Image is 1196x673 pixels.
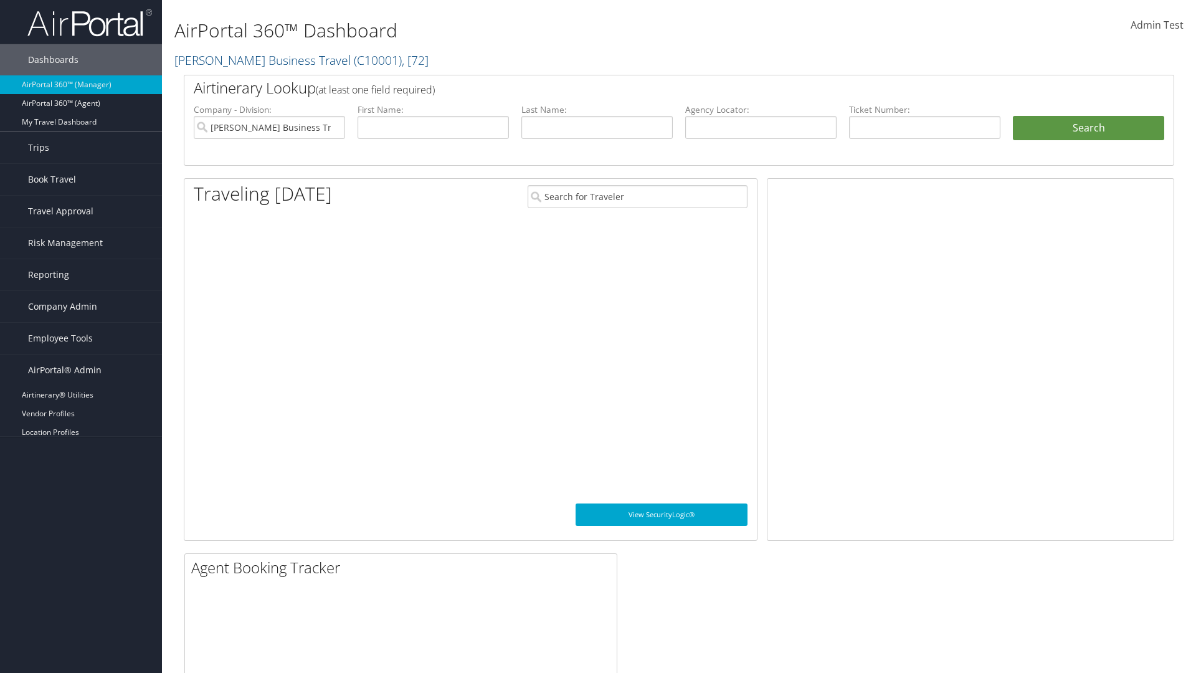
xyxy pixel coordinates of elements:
label: Agency Locator: [685,103,837,116]
span: Company Admin [28,291,97,322]
a: [PERSON_NAME] Business Travel [174,52,429,69]
span: Trips [28,132,49,163]
span: , [ 72 ] [402,52,429,69]
input: Search for Traveler [528,185,747,208]
span: AirPortal® Admin [28,355,102,386]
span: Employee Tools [28,323,93,354]
h1: AirPortal 360™ Dashboard [174,17,847,44]
a: View SecurityLogic® [576,504,747,526]
label: Last Name: [521,103,673,116]
span: Book Travel [28,164,76,195]
h2: Airtinerary Lookup [194,77,1082,98]
span: Reporting [28,259,69,290]
a: Admin Test [1131,6,1184,45]
label: First Name: [358,103,509,116]
label: Ticket Number: [849,103,1000,116]
h1: Traveling [DATE] [194,181,332,207]
span: Admin Test [1131,18,1184,32]
label: Company - Division: [194,103,345,116]
span: Risk Management [28,227,103,259]
span: Travel Approval [28,196,93,227]
span: ( C10001 ) [354,52,402,69]
span: Dashboards [28,44,78,75]
span: (at least one field required) [316,83,435,97]
img: airportal-logo.png [27,8,152,37]
button: Search [1013,116,1164,141]
h2: Agent Booking Tracker [191,557,617,578]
